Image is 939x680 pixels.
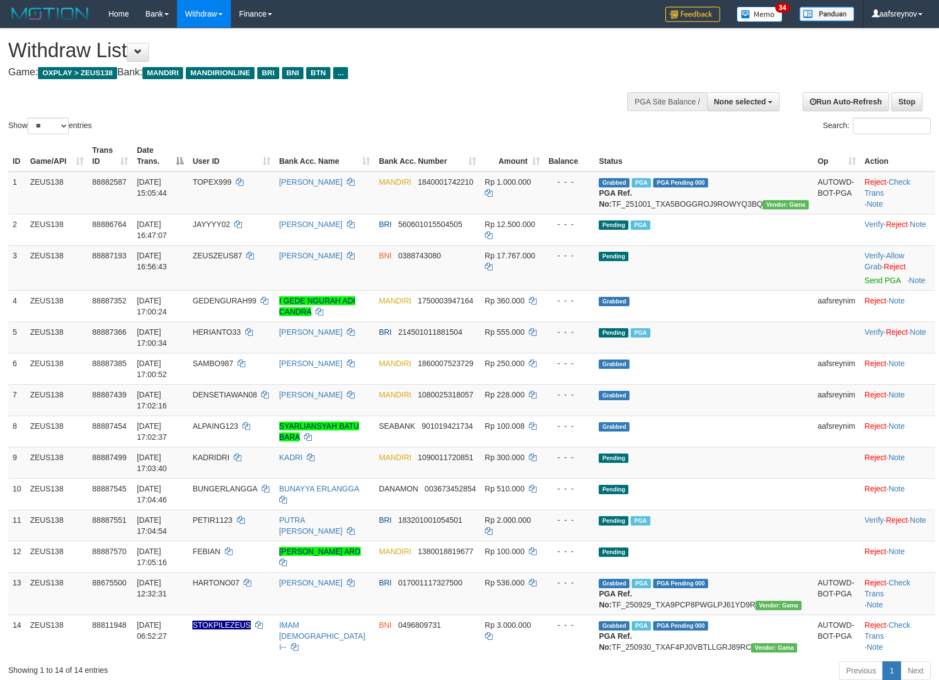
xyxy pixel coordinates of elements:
[886,516,908,524] a: Reject
[92,453,126,462] span: 88887499
[891,92,923,111] a: Stop
[137,547,167,567] span: [DATE] 17:05:16
[594,172,813,214] td: TF_251001_TXA5BOGGROJ9ROWYQ3BQ
[884,262,906,271] a: Reject
[865,422,887,430] a: Reject
[379,453,411,462] span: MANDIRI
[632,579,651,588] span: Marked by aaftrukkakada
[775,3,790,13] span: 34
[549,250,590,261] div: - - -
[813,172,860,214] td: AUTOWD-BOT-PGA
[279,251,343,260] a: [PERSON_NAME]
[599,297,629,306] span: Grabbed
[865,220,884,229] a: Verify
[279,220,343,229] a: [PERSON_NAME]
[865,328,884,336] a: Verify
[549,620,590,631] div: - - -
[599,189,632,208] b: PGA Ref. No:
[599,454,628,463] span: Pending
[803,92,889,111] a: Run Auto-Refresh
[860,384,935,416] td: ·
[823,118,931,134] label: Search:
[192,422,238,430] span: ALPAING123
[26,541,88,572] td: ZEUS138
[26,172,88,214] td: ZEUS138
[379,422,415,430] span: SEABANK
[26,245,88,290] td: ZEUS138
[860,245,935,290] td: · ·
[549,546,590,557] div: - - -
[398,328,462,336] span: Copy 214501011881504 to clipboard
[8,290,26,322] td: 4
[594,572,813,615] td: TF_250929_TXA9PCP8PWGLPJ61YD9R
[707,92,780,111] button: None selected
[860,214,935,245] td: · ·
[92,220,126,229] span: 88886764
[865,547,887,556] a: Reject
[799,7,854,21] img: panduan.png
[26,447,88,478] td: ZEUS138
[279,296,355,316] a: I GEDE NGURAH ADI CANDRA
[398,516,462,524] span: Copy 183201001054501 to clipboard
[865,251,904,271] span: ·
[379,359,411,368] span: MANDIRI
[813,353,860,384] td: aafsreynim
[26,416,88,447] td: ZEUS138
[398,251,441,260] span: Copy 0388743080 to clipboard
[860,140,935,172] th: Action
[8,172,26,214] td: 1
[188,140,274,172] th: User ID: activate to sort column ascending
[888,390,905,399] a: Note
[92,422,126,430] span: 88887454
[379,621,391,629] span: BNI
[279,547,361,556] a: [PERSON_NAME] ARD
[653,621,708,631] span: PGA Pending
[860,615,935,657] td: · ·
[192,359,233,368] span: SAMBO987
[599,422,629,432] span: Grabbed
[549,176,590,187] div: - - -
[8,510,26,541] td: 11
[865,578,910,598] a: Check Trans
[88,140,132,172] th: Trans ID: activate to sort column ascending
[379,296,411,305] span: MANDIRI
[398,578,462,587] span: Copy 017001117327500 to clipboard
[92,359,126,368] span: 88887385
[26,290,88,322] td: ZEUS138
[379,484,418,493] span: DANAMON
[485,390,524,399] span: Rp 228.000
[549,358,590,369] div: - - -
[92,547,126,556] span: 88887570
[379,547,411,556] span: MANDIRI
[192,251,242,260] span: ZEUSZEUS87
[132,140,189,172] th: Date Trans.: activate to sort column descending
[485,621,531,629] span: Rp 3.000.000
[92,484,126,493] span: 88887545
[27,118,69,134] select: Showentries
[26,384,88,416] td: ZEUS138
[26,214,88,245] td: ZEUS138
[599,360,629,369] span: Grabbed
[485,328,524,336] span: Rp 555.000
[813,140,860,172] th: Op: activate to sort column ascending
[865,390,887,399] a: Reject
[92,251,126,260] span: 88887193
[888,296,905,305] a: Note
[714,97,766,106] span: None selected
[485,220,535,229] span: Rp 12.500.000
[485,178,531,186] span: Rp 1.000.000
[549,389,590,400] div: - - -
[379,516,391,524] span: BRI
[860,322,935,353] td: · ·
[599,589,632,609] b: PGA Ref. No:
[853,118,931,134] input: Search:
[599,621,629,631] span: Grabbed
[632,178,651,187] span: Marked by aafnoeunsreypich
[544,140,595,172] th: Balance
[379,578,391,587] span: BRI
[485,251,535,260] span: Rp 17.767.000
[92,328,126,336] span: 88887366
[865,453,887,462] a: Reject
[888,484,905,493] a: Note
[888,359,905,368] a: Note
